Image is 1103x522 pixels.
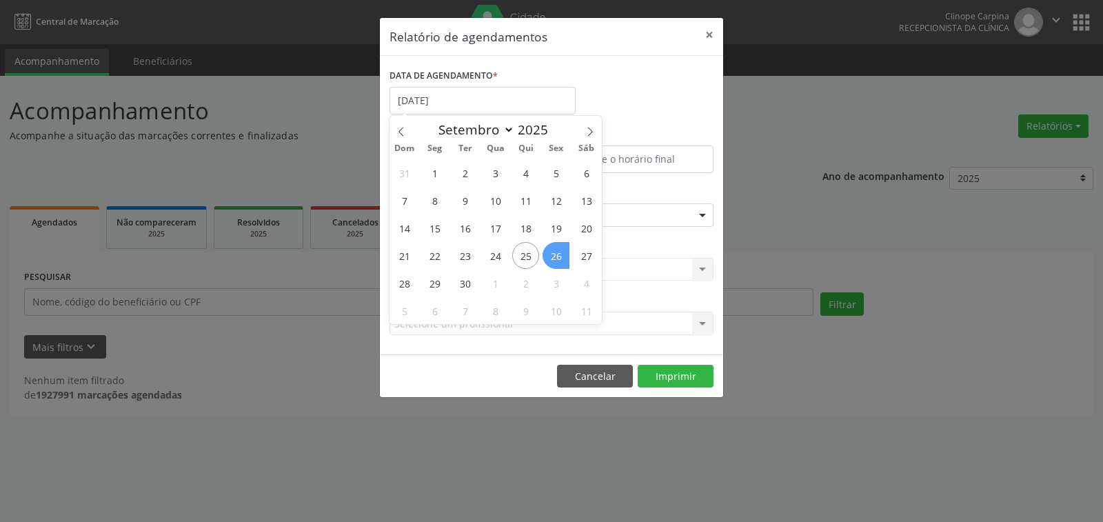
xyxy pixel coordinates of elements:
[482,270,509,297] span: Outubro 1, 2025
[450,144,480,153] span: Ter
[452,297,478,324] span: Outubro 7, 2025
[573,270,600,297] span: Outubro 4, 2025
[512,159,539,186] span: Setembro 4, 2025
[512,214,539,241] span: Setembro 18, 2025
[482,187,509,214] span: Setembro 10, 2025
[555,124,714,145] label: ATÉ
[573,214,600,241] span: Setembro 20, 2025
[512,242,539,269] span: Setembro 25, 2025
[696,18,723,52] button: Close
[391,242,418,269] span: Setembro 21, 2025
[543,159,569,186] span: Setembro 5, 2025
[514,121,560,139] input: Year
[421,297,448,324] span: Outubro 6, 2025
[389,28,547,46] h5: Relatório de agendamentos
[421,214,448,241] span: Setembro 15, 2025
[573,242,600,269] span: Setembro 27, 2025
[573,297,600,324] span: Outubro 11, 2025
[452,242,478,269] span: Setembro 23, 2025
[573,159,600,186] span: Setembro 6, 2025
[482,159,509,186] span: Setembro 3, 2025
[421,159,448,186] span: Setembro 1, 2025
[391,187,418,214] span: Setembro 7, 2025
[421,270,448,297] span: Setembro 29, 2025
[452,270,478,297] span: Setembro 30, 2025
[452,159,478,186] span: Setembro 2, 2025
[512,187,539,214] span: Setembro 11, 2025
[543,242,569,269] span: Setembro 26, 2025
[512,270,539,297] span: Outubro 2, 2025
[638,365,714,388] button: Imprimir
[452,214,478,241] span: Setembro 16, 2025
[420,144,450,153] span: Seg
[543,187,569,214] span: Setembro 12, 2025
[555,145,714,173] input: Selecione o horário final
[557,365,633,388] button: Cancelar
[511,144,541,153] span: Qui
[571,144,602,153] span: Sáb
[541,144,571,153] span: Sex
[480,144,511,153] span: Qua
[543,214,569,241] span: Setembro 19, 2025
[482,297,509,324] span: Outubro 8, 2025
[482,242,509,269] span: Setembro 24, 2025
[391,297,418,324] span: Outubro 5, 2025
[543,270,569,297] span: Outubro 3, 2025
[482,214,509,241] span: Setembro 17, 2025
[391,159,418,186] span: Agosto 31, 2025
[391,270,418,297] span: Setembro 28, 2025
[421,242,448,269] span: Setembro 22, 2025
[421,187,448,214] span: Setembro 8, 2025
[452,187,478,214] span: Setembro 9, 2025
[573,187,600,214] span: Setembro 13, 2025
[389,87,576,114] input: Selecione uma data ou intervalo
[389,144,420,153] span: Dom
[389,66,498,87] label: DATA DE AGENDAMENTO
[512,297,539,324] span: Outubro 9, 2025
[543,297,569,324] span: Outubro 10, 2025
[432,120,514,139] select: Month
[391,214,418,241] span: Setembro 14, 2025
